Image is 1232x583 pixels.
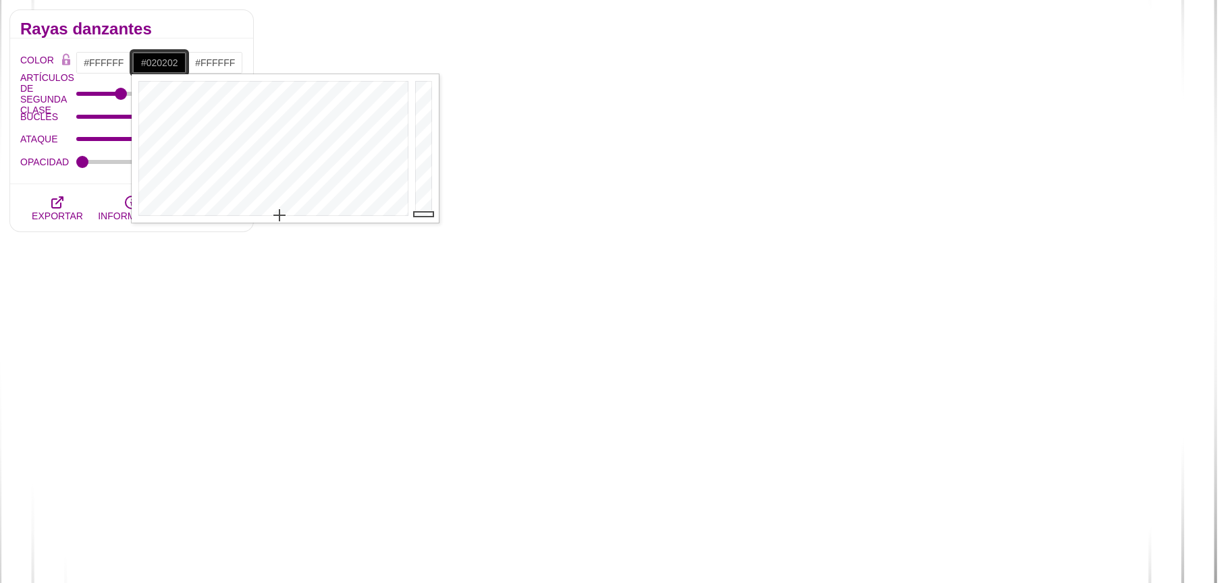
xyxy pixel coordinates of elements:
[95,184,169,231] button: INFORMACIÓN
[20,134,58,144] font: ATAQUE
[20,55,54,65] font: COLOR
[20,157,69,167] font: OPACIDAD
[98,211,165,221] font: INFORMACIÓN
[20,72,74,115] font: ARTÍCULOS DE SEGUNDA CLASE
[20,20,152,38] font: Rayas danzantes
[56,51,76,70] button: Bloqueo de color
[20,111,58,122] font: BUCLES
[32,211,83,221] font: EXPORTAR
[20,184,95,231] button: EXPORTAR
